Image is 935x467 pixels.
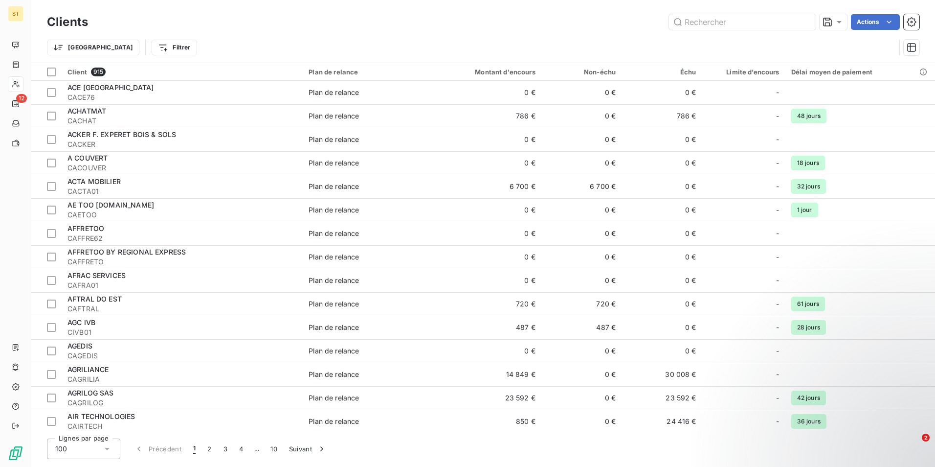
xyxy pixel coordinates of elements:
td: 0 € [541,151,622,175]
span: - [776,346,779,356]
div: Plan de relance [309,88,359,97]
td: 0 € [433,81,541,104]
span: CIVB01 [67,327,297,337]
div: Plan de relance [309,370,359,379]
td: 0 € [433,128,541,151]
div: Plan de relance [309,299,359,309]
span: CAFFRE62 [67,233,297,243]
div: Plan de relance [309,276,359,285]
td: 0 € [433,245,541,269]
span: 18 jours [791,156,825,170]
td: 0 € [433,339,541,363]
td: 6 700 € [541,175,622,198]
td: 0 € [622,339,702,363]
td: 23 592 € [433,386,541,410]
span: AGRILOG SAS [67,389,114,397]
td: 0 € [622,292,702,316]
td: 0 € [433,151,541,175]
td: 0 € [541,269,622,292]
div: Plan de relance [309,252,359,262]
span: - [776,88,779,97]
td: 0 € [541,245,622,269]
div: ST [8,6,23,22]
td: 850 € [433,410,541,433]
td: 0 € [622,81,702,104]
td: 24 416 € [622,410,702,433]
td: 786 € [622,104,702,128]
button: 1 [187,439,201,459]
span: 28 jours [791,320,826,335]
td: 0 € [541,222,622,245]
span: ACKER F. EXPERET BOIS & SOLS [67,130,176,139]
span: CACKER [67,140,297,149]
span: AE TOO [DOMAIN_NAME] [67,201,154,209]
span: AFTRAL DO EST [67,295,122,303]
div: Plan de relance [309,182,359,191]
td: 0 € [622,198,702,222]
td: 0 € [541,128,622,151]
span: CACTA01 [67,187,297,196]
iframe: Intercom notifications message [739,372,935,441]
td: 0 € [541,198,622,222]
input: Rechercher [669,14,816,30]
span: - [776,158,779,168]
td: 0 € [433,269,541,292]
td: 0 € [433,198,541,222]
div: Non-échu [547,68,616,76]
div: Plan de relance [309,323,359,332]
div: Plan de relance [309,417,359,426]
div: Délai moyen de paiement [791,68,929,76]
span: ACE [GEOGRAPHIC_DATA] [67,83,154,92]
div: Plan de relance [309,111,359,121]
td: 786 € [433,104,541,128]
td: 0 € [433,222,541,245]
div: Limite d’encours [708,68,779,76]
button: Précédent [128,439,187,459]
span: AGRILIANCE [67,365,109,374]
div: Plan de relance [309,229,359,238]
span: - [776,111,779,121]
span: CAIRTECH [67,421,297,431]
span: 12 [16,94,27,103]
td: 720 € [541,292,622,316]
span: AFFRETOO BY REGIONAL EXPRESS [67,248,186,256]
span: CACOUVER [67,163,297,173]
td: 14 849 € [433,363,541,386]
td: 23 592 € [622,386,702,410]
span: 61 jours [791,297,825,311]
span: ACHATMAT [67,107,106,115]
span: - [776,229,779,238]
td: 0 € [541,104,622,128]
span: 915 [91,68,106,76]
td: 0 € [622,175,702,198]
span: ACTA MOBILIER [67,177,121,186]
img: Logo LeanPay [8,445,23,461]
td: 487 € [541,316,622,339]
button: Suivant [283,439,333,459]
span: - [776,299,779,309]
button: [GEOGRAPHIC_DATA] [47,40,139,55]
button: Filtrer [152,40,197,55]
span: 100 [55,444,67,454]
span: CAGRILOG [67,398,297,408]
div: Plan de relance [309,393,359,403]
td: 0 € [622,245,702,269]
div: Plan de relance [309,158,359,168]
span: AFRAC SERVICES [67,271,126,280]
td: 0 € [622,222,702,245]
div: Plan de relance [309,68,427,76]
td: 720 € [433,292,541,316]
td: 487 € [433,316,541,339]
td: 0 € [541,410,622,433]
span: CAGEDIS [67,351,297,361]
span: … [249,441,265,457]
button: 4 [233,439,249,459]
span: AGEDIS [67,342,92,350]
span: - [776,205,779,215]
span: Client [67,68,87,76]
iframe: Intercom live chat [902,434,925,457]
span: - [776,276,779,285]
span: CAFFRETO [67,257,297,267]
span: 1 [193,444,196,454]
td: 0 € [541,386,622,410]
